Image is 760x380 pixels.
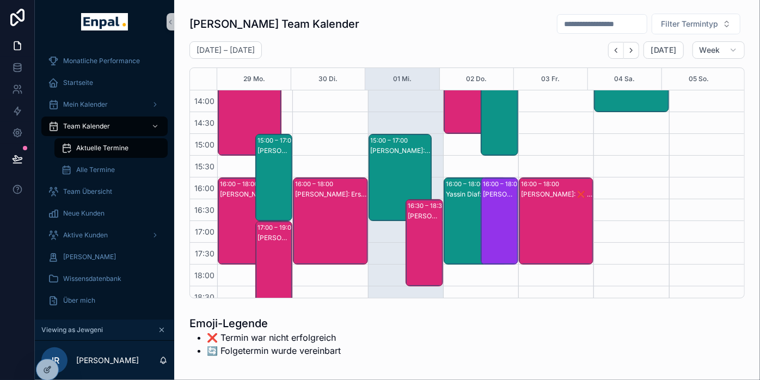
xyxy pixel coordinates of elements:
button: 30 Di. [318,68,338,90]
div: 16:00 – 18:00[PERSON_NAME]: Ersttermin - [PERSON_NAME] [PERSON_NAME] [218,178,281,264]
a: Monatliche Performance [41,51,168,71]
div: 15:00 – 17:00[PERSON_NAME]: 🔄️ Ersttermin - [PERSON_NAME] [256,134,292,220]
div: 16:00 – 18:00[PERSON_NAME]: Abschlusstermin - [PERSON_NAME] [481,178,518,264]
span: Neue Kunden [63,209,105,218]
li: 🔄️ Folgetermin wurde vereinbart [207,344,341,357]
div: 17:00 – 19:00[PERSON_NAME]: 🔄️ Ersttermin - [PERSON_NAME] [256,222,292,308]
button: [DATE] [643,41,683,59]
div: 13:30 – 15:30[PERSON_NAME]: 🔄️ Ersttermin - [PERSON_NAME] [218,69,281,155]
span: 16:00 [192,183,217,193]
span: [DATE] [651,45,676,55]
div: 16:00 – 18:00 [446,179,487,189]
div: [PERSON_NAME]: Ersttermin - [PERSON_NAME] [PERSON_NAME] [220,190,280,199]
li: ❌ Termin war nicht erfolgreich [207,331,341,344]
p: [PERSON_NAME] [76,355,139,366]
div: 16:30 – 18:30[PERSON_NAME]: Ersttermin - [PERSON_NAME] [406,200,443,286]
div: scrollable content [35,44,174,320]
a: Neue Kunden [41,204,168,223]
span: Alle Termine [76,166,115,174]
span: 15:00 [192,140,217,149]
span: 15:30 [192,162,217,171]
div: 13:00 – 15:00[PERSON_NAME]: Ersttermin - [PERSON_NAME] [444,47,507,133]
button: 01 Mi. [393,68,412,90]
div: 15:00 – 17:00 [371,135,411,146]
span: [PERSON_NAME] [63,253,116,261]
button: 29 Mo. [243,68,265,90]
div: [PERSON_NAME]: ❌ Abschlusstermin (Folgetermin) - [PERSON_NAME] [521,190,592,199]
button: Select Button [652,14,740,34]
a: Wissensdatenbank [41,269,168,289]
button: 04 Sa. [614,68,635,90]
div: 16:00 – 18:00 [220,179,261,189]
h1: [PERSON_NAME] Team Kalender [189,16,359,32]
span: 16:30 [192,205,217,214]
div: 16:00 – 18:00[PERSON_NAME]: ❌ Abschlusstermin (Folgetermin) - [PERSON_NAME] [519,178,593,264]
button: Next [624,42,639,59]
button: Week [692,41,745,59]
span: Wissensdatenbank [63,274,121,283]
span: 14:30 [192,118,217,127]
button: 03 Fr. [541,68,560,90]
button: 05 So. [689,68,709,90]
div: 16:30 – 18:30 [408,200,449,211]
a: [PERSON_NAME] [41,247,168,267]
h2: [DATE] – [DATE] [197,45,255,56]
a: Mein Kalender [41,95,168,114]
a: Über mich [41,291,168,310]
div: 15:00 – 17:00 [258,135,298,146]
a: Team Kalender [41,117,168,136]
span: Aktive Kunden [63,231,108,240]
span: Team Übersicht [63,187,112,196]
span: 18:30 [192,292,217,302]
div: 16:00 – 18:00 [521,179,562,189]
span: 14:00 [192,96,217,106]
span: Über mich [63,296,95,305]
div: [PERSON_NAME]: Ersttermin - [PERSON_NAME] [408,212,442,220]
div: [PERSON_NAME]: Abschlusstermin - [PERSON_NAME] [483,190,517,199]
div: [PERSON_NAME]: Abschlusstermin (Folgetermin) - [PERSON_NAME] [371,146,431,155]
span: Monatliche Performance [63,57,140,65]
button: 02 Do. [466,68,487,90]
div: [PERSON_NAME]: 🔄️ Ersttermin - [PERSON_NAME] [258,234,292,242]
div: 16:00 – 18:00 [483,179,524,189]
span: Week [700,45,720,55]
button: Back [608,42,624,59]
span: 17:30 [192,249,217,258]
a: Team Übersicht [41,182,168,201]
span: Mein Kalender [63,100,108,109]
a: Aktive Kunden [41,225,168,245]
span: Team Kalender [63,122,110,131]
div: 16:00 – 18:00Yassin Diaf: Ersttermin - [PERSON_NAME] [444,178,507,264]
span: Filter Termintyp [661,19,718,29]
span: Aktuelle Termine [76,144,128,152]
div: 17:00 – 19:00 [258,222,298,233]
div: 13:30 – 15:30[PERSON_NAME]: Ersttermin - [PERSON_NAME] [481,69,518,155]
div: 15:00 – 17:00[PERSON_NAME]: Abschlusstermin (Folgetermin) - [PERSON_NAME] [369,134,432,220]
span: 18:00 [192,271,217,280]
img: App logo [81,13,127,30]
div: 16:00 – 18:00[PERSON_NAME]: Ersttermin - [PERSON_NAME] [293,178,367,264]
h1: Emoji-Legende [189,316,341,331]
span: JR [50,354,60,367]
div: Yassin Diaf: Ersttermin - [PERSON_NAME] [446,190,506,199]
a: Aktuelle Termine [54,138,168,158]
span: Viewing as Jewgeni [41,326,103,334]
div: [PERSON_NAME]: 🔄️ Ersttermin - [PERSON_NAME] [258,146,292,155]
div: [PERSON_NAME]: Ersttermin - [PERSON_NAME] [295,190,366,199]
div: 16:00 – 18:00 [295,179,336,189]
span: Startseite [63,78,93,87]
a: Alle Termine [54,160,168,180]
a: Startseite [41,73,168,93]
span: 17:00 [192,227,217,236]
